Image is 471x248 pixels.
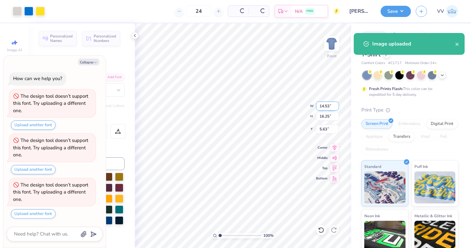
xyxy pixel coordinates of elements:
span: # C1717 [388,61,402,66]
span: Personalized Names [50,34,73,43]
div: Vinyl [416,132,434,142]
span: Neon Ink [364,212,380,219]
div: Transfers [389,132,414,142]
span: Comfort Colors [361,61,385,66]
button: Upload another font [11,120,56,130]
input: Untitled Design [344,5,376,18]
span: Center [316,145,328,150]
span: Metallic & Glitter Ink [414,212,452,219]
div: How can we help you? [13,75,62,82]
div: The design tool doesn’t support this font. Try uploading a different one. [13,93,88,114]
div: Applique [361,132,387,142]
div: Embroidery [394,119,425,129]
button: Upload another font [11,209,56,219]
div: Front [327,53,336,59]
button: Upload another font [11,165,56,174]
span: Personalized Numbers [94,34,116,43]
div: Digital Print [427,119,458,129]
button: Collapse [78,59,99,65]
span: Puff Ink [414,163,428,170]
div: Foil [436,132,451,142]
div: The design tool doesn’t support this font. Try uploading a different one. [13,137,88,158]
div: Rhinestones [361,145,392,154]
img: Puff Ink [414,171,456,203]
input: – – [186,5,211,17]
span: Image AI [7,47,22,53]
div: Image uploaded [372,40,455,48]
img: Front [325,37,338,50]
div: This color can be expedited for 5 day delivery. [369,86,448,97]
img: Standard [364,171,405,203]
div: Screen Print [361,119,392,129]
span: Bottom [316,176,328,181]
span: Middle [316,156,328,160]
button: close [455,40,459,48]
span: FREE [306,9,313,13]
span: Standard [364,163,381,170]
span: 100 % [263,233,274,238]
span: N/A [295,8,303,15]
span: Minimum Order: 24 + [405,61,437,66]
div: Add Font [99,74,125,81]
strong: Fresh Prints Flash: [369,86,403,91]
span: Top [316,166,328,170]
div: The design tool doesn’t support this font. Try uploading a different one. [13,182,88,203]
div: Print Type [361,106,458,114]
